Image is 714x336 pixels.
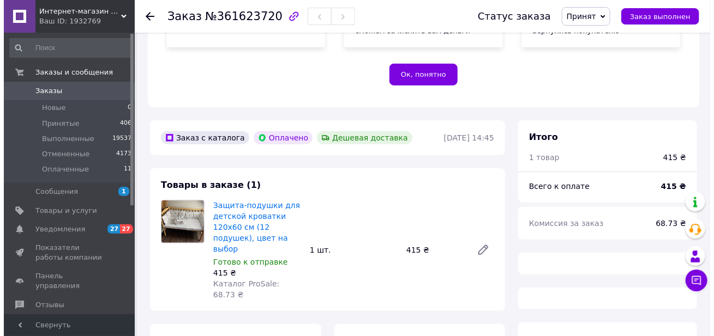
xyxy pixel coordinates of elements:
time: [DATE] 14:45 [440,133,490,142]
span: Оплаченные [38,164,85,174]
button: Ок, понятно [386,64,454,85]
span: 68.73 ₴ [652,219,682,228]
span: Ок, понятно [397,70,442,78]
span: 11 [120,164,128,174]
span: Заказы [32,86,58,96]
span: 27 [104,224,116,234]
span: Отзывы [32,300,61,310]
span: Всего к оплате [525,182,586,191]
span: Товары и услуги [32,206,93,216]
div: Ваш ID: 1932769 [35,16,131,26]
div: Заказ с каталога [157,131,245,144]
button: Заказ выполнен [617,8,695,25]
span: 27 [116,224,129,234]
span: Новые [38,103,62,113]
div: 1 шт. [302,242,398,258]
span: Принятые [38,119,76,129]
span: №361623720 [201,10,279,23]
span: Отмененные [38,149,86,159]
div: 415 ₴ [398,242,464,258]
span: Каталог ProSale: 68.73 ₴ [209,279,275,299]
span: Заказы и сообщения [32,68,109,77]
span: Показатели работы компании [32,243,101,262]
input: Поиск [5,38,129,58]
div: 415 ₴ [209,267,297,278]
span: Комиссия за заказ [525,219,600,228]
div: Дешевая доставка [313,131,409,144]
div: Оплачено [250,131,309,144]
div: Статус заказа [474,11,547,22]
a: Защита-подушки для детской кроватки 120х60 см (12 подушек), цвет на выбор [209,201,296,253]
span: Принят [563,12,592,21]
span: Заказ [164,10,198,23]
span: Заказ выполнен [626,13,687,21]
span: Панель управления [32,271,101,291]
span: Интернет-магазин ПУЗИК [35,7,117,16]
span: 1 [115,187,125,196]
span: Сообщения [32,187,74,197]
span: 406 [116,119,128,129]
img: Защита-подушки для детской кроватки 120х60 см (12 подушек), цвет на выбор [158,200,200,243]
span: 19537 [109,134,128,144]
b: 415 ₴ [657,182,682,191]
span: 4173 [112,149,128,159]
span: 0 [124,103,128,113]
button: Чат с покупателем [682,270,704,291]
span: 1 товар [525,153,556,162]
span: Итого [525,132,554,142]
div: 415 ₴ [659,152,682,163]
span: Уведомления [32,224,81,234]
span: Готово к отправке [209,258,284,266]
span: Товары в заказе (1) [157,180,257,190]
span: Выполненные [38,134,91,144]
div: Вернуться назад [142,11,151,22]
a: Редактировать [469,239,490,261]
